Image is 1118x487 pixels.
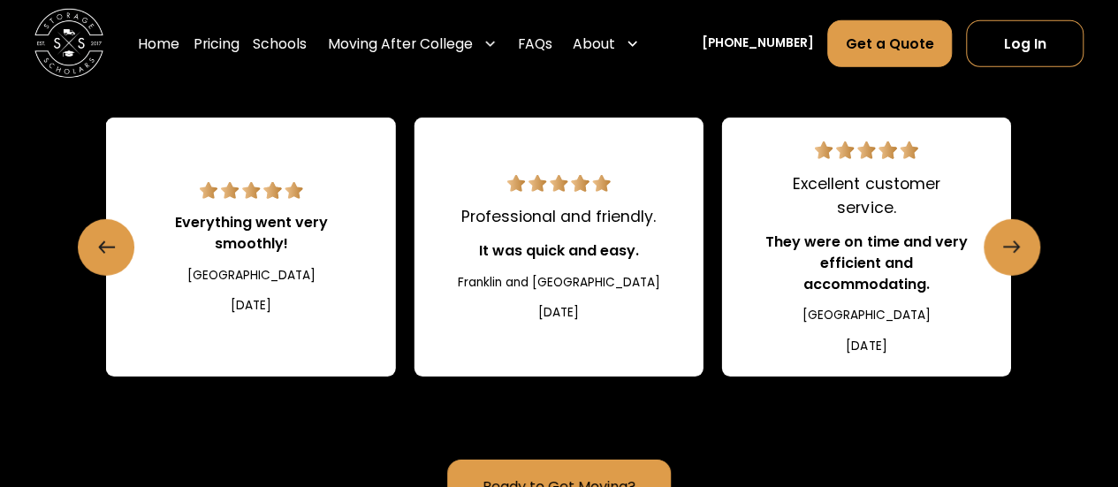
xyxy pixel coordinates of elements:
a: Log In [966,19,1084,66]
div: Franklin and [GEOGRAPHIC_DATA] [458,274,660,293]
a: Next slide [984,219,1040,276]
img: 5 star review. [506,175,610,192]
div: They were on time and very efficient and accommodating. [763,232,970,295]
a: Previous slide [78,219,134,276]
div: 2 / 22 [721,118,1011,377]
div: Moving After College [328,33,473,53]
a: Pricing [194,19,240,68]
div: [DATE] [538,304,579,323]
div: [DATE] [846,338,886,356]
a: 5 star review.Professional and friendly.It was quick and easy.Franklin and [GEOGRAPHIC_DATA][DATE] [414,118,704,377]
div: [DATE] [231,297,271,316]
div: It was quick and easy. [479,240,639,262]
img: 5 star review. [815,141,918,158]
a: 5 star review.Excellent customer service.They were on time and very efficient and accommodating.[... [721,118,1011,377]
a: FAQs [518,19,552,68]
div: Moving After College [321,19,504,68]
a: Home [138,19,179,68]
a: 5 star review.Everything went very smoothly![GEOGRAPHIC_DATA][DATE] [106,118,396,377]
div: Professional and friendly. [461,205,656,228]
div: [GEOGRAPHIC_DATA] [186,267,315,285]
a: Get a Quote [827,19,952,66]
img: Storage Scholars main logo [34,9,103,78]
a: Schools [253,19,307,68]
a: [PHONE_NUMBER] [702,34,814,53]
div: 22 / 22 [106,118,396,377]
img: 5 star review. [199,182,302,199]
div: Excellent customer service. [763,172,970,219]
div: [GEOGRAPHIC_DATA] [802,307,931,325]
a: home [34,9,103,78]
div: Everything went very smoothly! [148,212,354,255]
div: About [573,33,615,53]
div: About [566,19,646,68]
div: 1 / 22 [414,118,704,377]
